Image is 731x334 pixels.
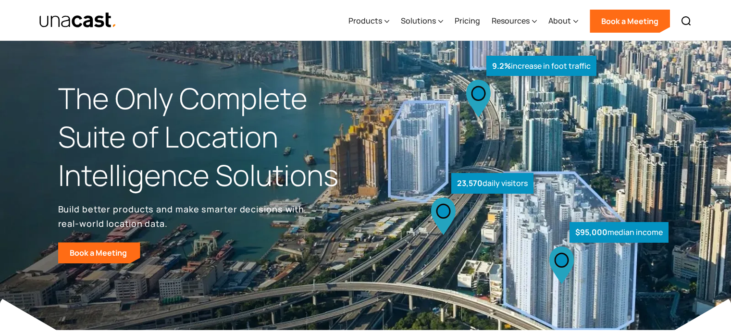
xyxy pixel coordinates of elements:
a: home [39,12,117,29]
div: median income [570,222,669,243]
a: Pricing [455,1,480,41]
p: Build better products and make smarter decisions with real-world location data. [58,202,308,231]
a: Book a Meeting [590,10,670,33]
div: Resources [492,1,537,41]
h1: The Only Complete Suite of Location Intelligence Solutions [58,79,366,194]
img: Unacast text logo [39,12,117,29]
strong: 9.2% [492,61,511,71]
img: Search icon [681,15,692,27]
div: About [548,15,571,26]
div: Products [348,15,382,26]
div: Products [348,1,389,41]
div: About [548,1,578,41]
div: Solutions [401,1,443,41]
div: Solutions [401,15,436,26]
div: Resources [492,15,530,26]
strong: $95,000 [575,227,607,237]
strong: 23,570 [457,178,483,188]
div: daily visitors [451,173,533,194]
a: Book a Meeting [58,242,140,263]
div: increase in foot traffic [486,56,596,76]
